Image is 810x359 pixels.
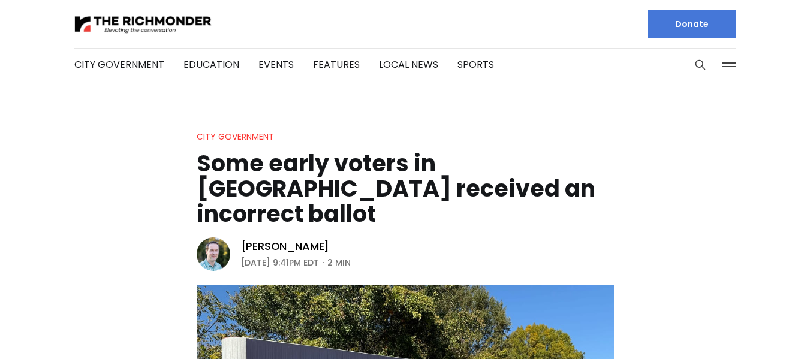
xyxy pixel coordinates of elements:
[327,255,351,270] span: 2 min
[74,58,164,71] a: City Government
[241,239,330,254] a: [PERSON_NAME]
[197,237,230,271] img: Michael Phillips
[258,58,294,71] a: Events
[197,131,274,143] a: City Government
[183,58,239,71] a: Education
[457,58,494,71] a: Sports
[74,14,212,35] img: The Richmonder
[313,58,360,71] a: Features
[197,151,614,227] h1: Some early voters in [GEOGRAPHIC_DATA] received an incorrect ballot
[241,255,319,270] time: [DATE] 9:41PM EDT
[709,300,810,359] iframe: portal-trigger
[648,10,736,38] a: Donate
[691,56,709,74] button: Search this site
[379,58,438,71] a: Local News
